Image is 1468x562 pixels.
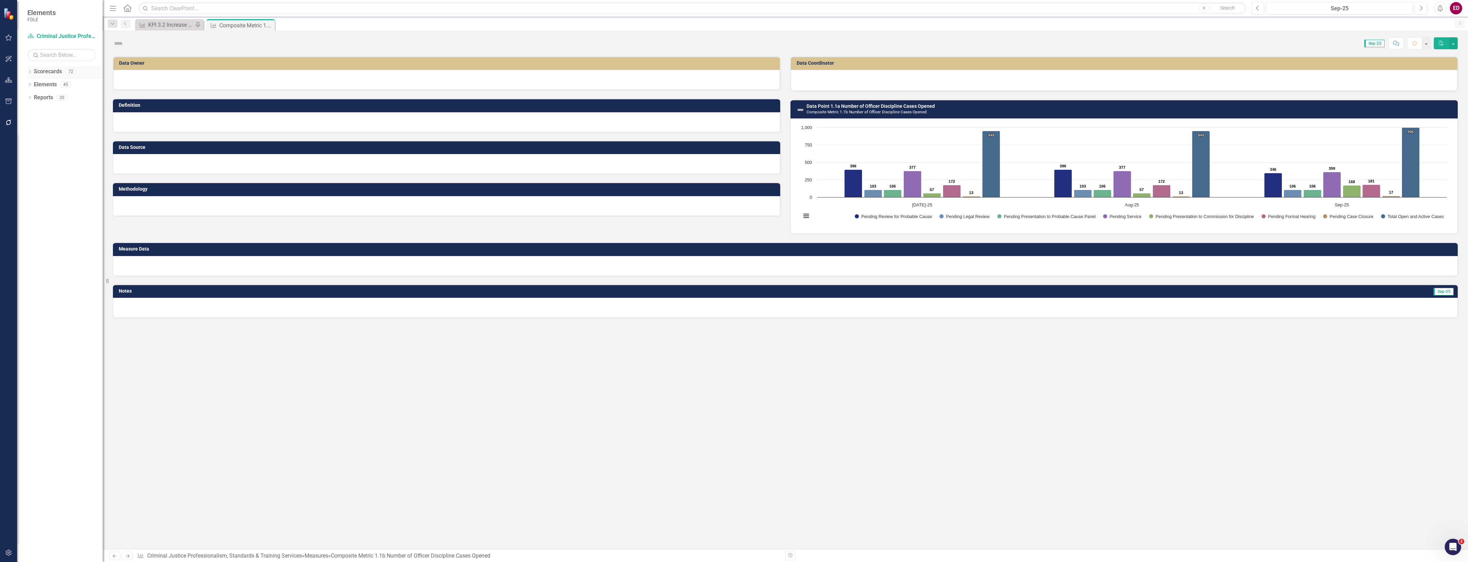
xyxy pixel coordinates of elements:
[884,190,902,197] path: Jul-25, 106. Pending Presentation to Probable Cause Panel .
[1110,214,1142,219] text: Pending Service
[1459,539,1464,544] span: 2
[119,246,1454,252] h3: Measure Data
[943,185,1380,197] g: Pending Formal Hearing, bar series 6 of 8 with 3 bars.
[119,61,776,66] h3: Data Owner
[982,131,1000,197] path: Jul-25, 949. Total Open and Active Cases.
[861,214,932,219] text: Pending Review for Probable Cause
[1153,185,1171,197] path: Aug-25, 172. Pending Formal Hearing.
[1149,214,1254,219] button: Show Pending Presentation to Commission for Discipline
[988,133,994,137] text: 949
[923,193,941,197] path: Jul-25, 57. Pending Presentation to Commission for Discipline.
[1284,190,1302,197] path: Sep-25, 106. Pending Legal Review.
[1349,180,1355,184] text: 168
[137,21,193,29] a: KPI 3.2 Increase the number of specialized High-Liability Training courses per year to internal a...
[864,190,1302,197] g: Pending Legal Review, bar series 2 of 8 with 3 bars.
[1388,214,1444,219] text: Total Open and Active Cases
[119,103,777,108] h3: Definition
[1407,130,1414,134] text: 996
[147,552,302,559] a: Criminal Justice Professionalism, Standards & Training Services
[27,9,56,17] span: Elements
[1172,196,1190,197] path: Aug-25, 13. Pending Case Closure .
[1060,164,1066,168] text: 396
[1125,202,1139,207] text: Aug-25
[949,179,955,183] text: 172
[1266,2,1413,14] button: Sep-25
[1433,288,1454,295] span: Sep-25
[1119,165,1125,169] text: 377
[1158,179,1165,183] text: 172
[34,94,53,102] a: Reports
[889,184,896,188] text: 106
[27,49,96,61] input: Search Below...
[805,142,812,148] text: 750
[1094,190,1111,197] path: Aug-25, 106. Pending Presentation to Probable Cause Panel .
[137,552,780,560] div: » »
[119,145,777,150] h3: Data Source
[963,196,1400,197] g: Pending Case Closure , bar series 7 of 8 with 3 bars.
[798,124,1450,227] svg: Interactive chart
[855,214,932,219] button: Show Pending Review for Probable Cause
[805,177,812,182] text: 250
[982,128,1420,197] g: Total Open and Active Cases, bar series 8 of 8 with 3 bars.
[1389,190,1393,194] text: 17
[807,103,935,109] a: Data Point 1.1a Number of Officer Discipline Cases Opened
[1198,133,1204,137] text: 949
[904,171,922,197] path: Jul-25, 377. Pending Service .
[1363,185,1380,197] path: Sep-25, 181. Pending Formal Hearing.
[845,170,862,197] path: Jul-25, 396. Pending Review for Probable Cause .
[119,289,631,294] h3: Notes
[119,187,777,192] h3: Methodology
[845,170,1282,197] g: Pending Review for Probable Cause , bar series 1 of 8 with 3 bars.
[969,191,973,195] text: 13
[1381,214,1444,219] button: Show Total Open and Active Cases
[1139,188,1144,192] text: 57
[923,186,1361,197] g: Pending Presentation to Commission for Discipline, bar series 5 of 8 with 3 bars.
[1113,171,1131,197] path: Aug-25, 377. Pending Service .
[909,165,916,169] text: 377
[798,124,1451,227] div: Chart. Highcharts interactive chart.
[1262,214,1316,219] button: Show Pending Formal Hearing
[1074,190,1092,197] path: Aug-25, 103. Pending Legal Review.
[1330,214,1374,219] text: Pending Case Closure
[805,160,812,165] text: 500
[801,125,812,130] text: 1,000
[1402,128,1420,197] path: Sep-25, 996. Total Open and Active Cases.
[34,68,62,76] a: Scorecards
[930,188,934,192] text: 57
[1335,202,1349,207] text: Sep-25
[1192,131,1210,197] path: Aug-25, 949. Total Open and Active Cases.
[884,190,1322,197] g: Pending Presentation to Probable Cause Panel , bar series 3 of 8 with 3 bars.
[797,61,1454,66] h3: Data Coordinator
[963,196,980,197] path: Jul-25, 13. Pending Case Closure .
[60,82,71,88] div: 45
[801,211,811,220] button: View chart menu, Chart
[1268,214,1316,219] text: Pending Formal Hearing
[1323,214,1374,219] button: Show Pending Case Closure
[1445,539,1461,555] iframe: Intercom live chat
[1269,4,1411,13] div: Sep-25
[1054,170,1072,197] path: Aug-25, 396. Pending Review for Probable Cause .
[1309,184,1316,188] text: 106
[1450,2,1462,14] button: ED
[946,214,990,219] text: Pending Legal Review
[1304,190,1322,197] path: Sep-25, 106. Pending Presentation to Probable Cause Panel .
[1329,166,1335,170] text: 359
[864,190,882,197] path: Jul-25, 103. Pending Legal Review.
[1210,3,1245,13] button: Search
[810,195,812,200] text: 0
[113,38,124,49] img: Not Defined
[139,2,1246,14] input: Search ClearPoint...
[997,214,1096,219] button: Show Pending Presentation to Probable Cause Panel
[1323,172,1341,197] path: Sep-25, 359. Pending Service .
[65,69,76,75] div: 72
[305,552,328,559] a: Measures
[3,8,15,20] img: ClearPoint Strategy
[1133,193,1151,197] path: Aug-25, 57. Pending Presentation to Commission for Discipline.
[1080,184,1086,188] text: 103
[331,552,490,559] div: Composite Metric 1.1b Number of Officer Discipline Cases Opened
[1289,184,1296,188] text: 106
[940,214,990,219] button: Show Pending Legal Review
[27,17,56,22] small: FDLE
[219,21,273,30] div: Composite Metric 1.1b Number of Officer Discipline Cases Opened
